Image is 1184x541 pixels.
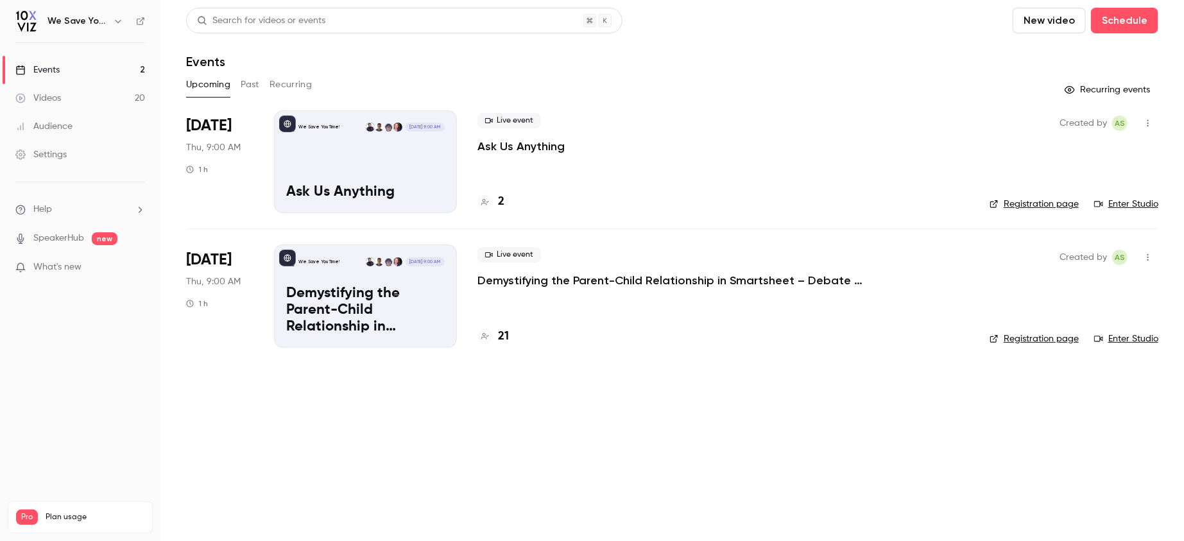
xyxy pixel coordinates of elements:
[477,139,565,154] a: Ask Us Anything
[298,124,339,130] p: We Save You Time!
[270,74,313,95] button: Recurring
[186,74,230,95] button: Upcoming
[406,123,444,132] span: [DATE] 9:00 AM
[46,512,144,522] span: Plan usage
[186,245,253,347] div: Sep 4 Thu, 9:00 AM (America/Denver)
[366,123,375,132] img: Dustin Wise
[477,193,504,210] a: 2
[186,250,232,270] span: [DATE]
[274,245,457,347] a: Demystifying the Parent-Child Relationship in Smartsheet – Debate at the Dinner Table We Save You...
[393,257,402,266] img: Jennifer Jones
[274,110,457,213] a: Ask Us AnythingWe Save You Time!Jennifer JonesDansong WangAyelet WeinerDustin Wise[DATE] 9:00 AMA...
[16,510,38,525] span: Pro
[1013,8,1086,33] button: New video
[375,123,384,132] img: Ayelet Weiner
[477,328,509,345] a: 21
[15,148,67,161] div: Settings
[498,328,509,345] h4: 21
[1112,116,1128,131] span: Ashley Sage
[477,113,541,128] span: Live event
[498,193,504,210] h4: 2
[92,232,117,245] span: new
[15,64,60,76] div: Events
[186,141,241,154] span: Thu, 9:00 AM
[477,273,862,288] a: Demystifying the Parent-Child Relationship in Smartsheet – Debate at the Dinner Table
[1059,80,1158,100] button: Recurring events
[366,257,375,266] img: Dustin Wise
[990,332,1079,345] a: Registration page
[384,123,393,132] img: Dansong Wang
[1060,116,1107,131] span: Created by
[1115,116,1125,131] span: AS
[384,257,393,266] img: Dansong Wang
[186,54,225,69] h1: Events
[33,261,82,274] span: What's new
[1115,250,1125,265] span: AS
[375,257,384,266] img: Ayelet Weiner
[33,232,84,245] a: SpeakerHub
[197,14,325,28] div: Search for videos or events
[1060,250,1107,265] span: Created by
[286,286,445,335] p: Demystifying the Parent-Child Relationship in Smartsheet – Debate at the Dinner Table
[1094,332,1158,345] a: Enter Studio
[33,203,52,216] span: Help
[186,116,232,136] span: [DATE]
[477,247,541,262] span: Live event
[298,259,339,265] p: We Save You Time!
[15,120,73,133] div: Audience
[15,203,145,216] li: help-dropdown-opener
[47,15,108,28] h6: We Save You Time!
[15,92,61,105] div: Videos
[1094,198,1158,210] a: Enter Studio
[186,275,241,288] span: Thu, 9:00 AM
[241,74,259,95] button: Past
[186,110,253,213] div: Aug 21 Thu, 9:00 AM (America/Denver)
[393,123,402,132] img: Jennifer Jones
[406,257,444,266] span: [DATE] 9:00 AM
[286,184,445,201] p: Ask Us Anything
[16,11,37,31] img: We Save You Time!
[1112,250,1128,265] span: Ashley Sage
[1091,8,1158,33] button: Schedule
[186,298,208,309] div: 1 h
[186,164,208,175] div: 1 h
[130,262,145,273] iframe: Noticeable Trigger
[990,198,1079,210] a: Registration page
